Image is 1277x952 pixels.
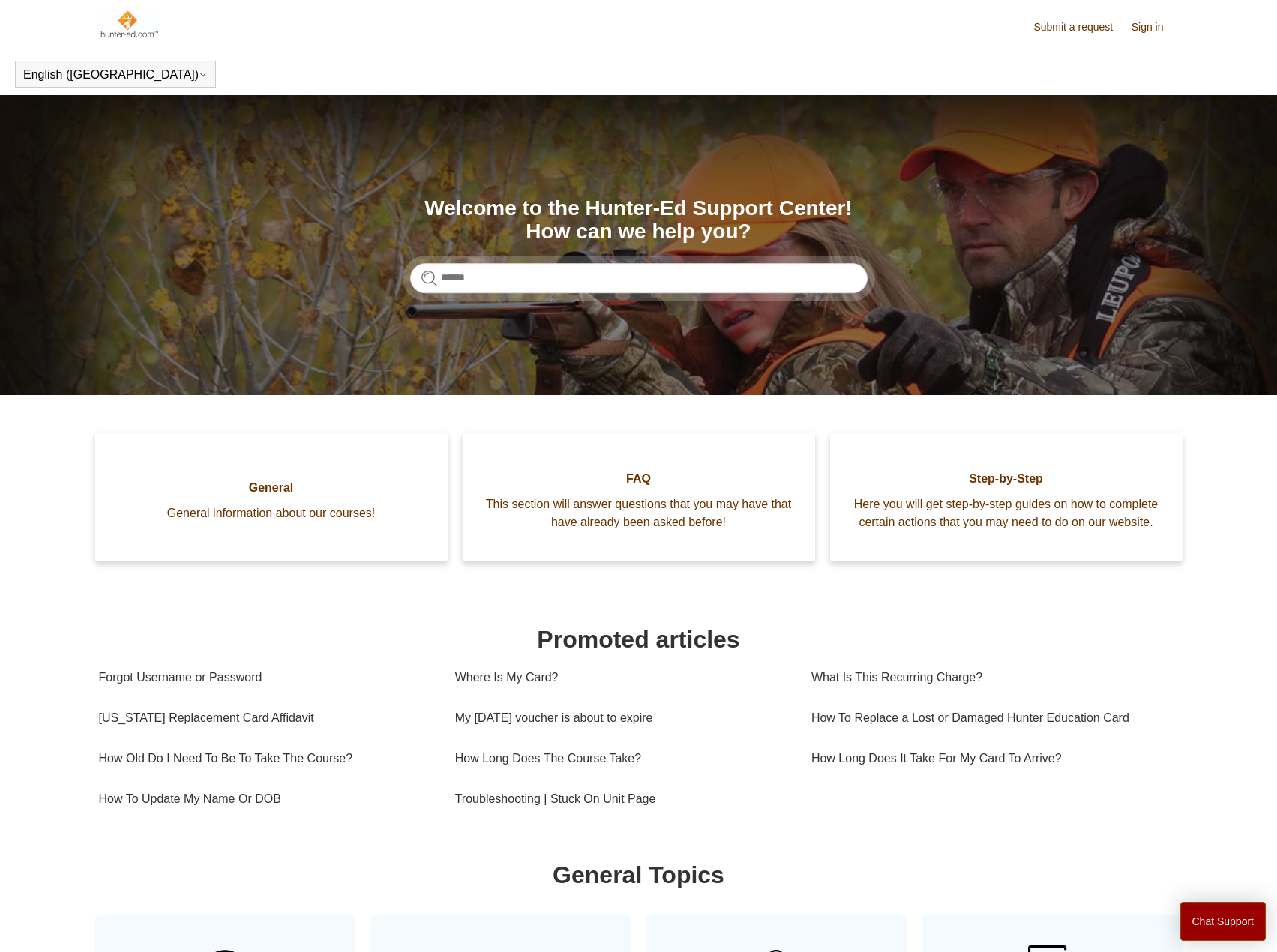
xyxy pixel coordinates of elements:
[118,479,425,497] span: General
[811,698,1168,738] a: How To Replace a Lost or Damaged Hunter Education Card
[23,68,208,82] button: English ([GEOGRAPHIC_DATA])
[1033,19,1128,35] a: Submit a request
[95,433,448,561] a: General General information about our courses!
[410,263,868,293] input: Search
[485,470,793,488] span: FAQ
[118,504,425,522] span: General information about our courses!
[99,738,433,779] a: How Old Do I Need To Be To Take The Course?
[811,738,1168,779] a: How Long Does It Take For My Card To Arrive?
[410,197,868,244] h1: Welcome to the Hunter-Ed Support Center! How can we help you?
[853,470,1160,488] span: Step-by-Step
[463,433,815,561] a: FAQ This section will answer questions that you may have that have already been asked before!
[485,495,793,531] span: This section will answer questions that you may have that have already been asked before!
[811,657,1168,698] a: What Is This Recurring Charge?
[1180,902,1267,941] button: Chat Support
[455,738,789,779] a: How Long Does The Course Take?
[455,698,789,738] a: My [DATE] voucher is about to expire
[99,779,433,819] a: How To Update My Name Or DOB
[99,698,433,738] a: [US_STATE] Replacement Card Affidavit
[830,433,1183,561] a: Step-by-Step Here you will get step-by-step guides on how to complete certain actions that you ma...
[99,657,433,698] a: Forgot Username or Password
[99,857,1179,893] h1: General Topics
[455,779,789,819] a: Troubleshooting | Stuck On Unit Page
[99,9,160,39] img: Hunter-Ed Help Center home page
[1132,19,1179,35] a: Sign in
[99,621,1179,657] h1: Promoted articles
[455,657,789,698] a: Where Is My Card?
[853,495,1160,531] span: Here you will get step-by-step guides on how to complete certain actions that you may need to do ...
